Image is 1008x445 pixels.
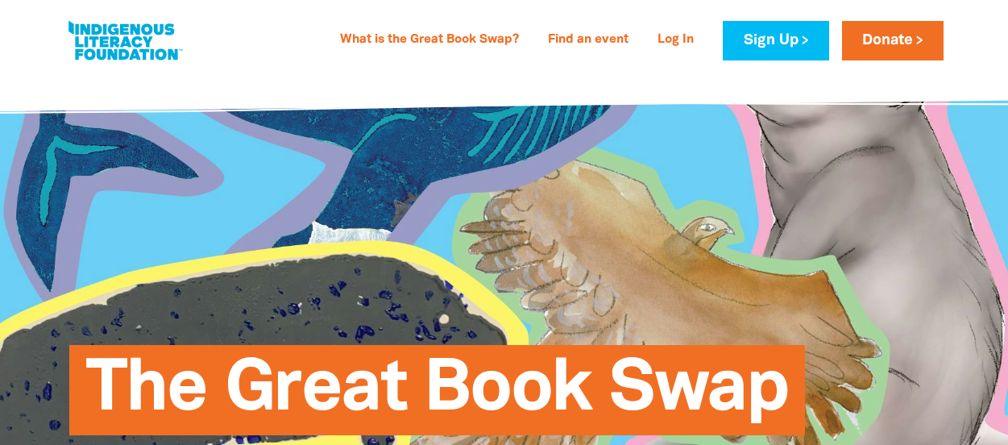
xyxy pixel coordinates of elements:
a: Sign Up [723,21,828,60]
a: Log In [648,27,703,53]
span: The Great Book Swap [85,357,789,435]
a: What is the Great Book Swap? [330,27,529,53]
a: Donate [842,21,944,60]
a: Find an event [538,27,638,53]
